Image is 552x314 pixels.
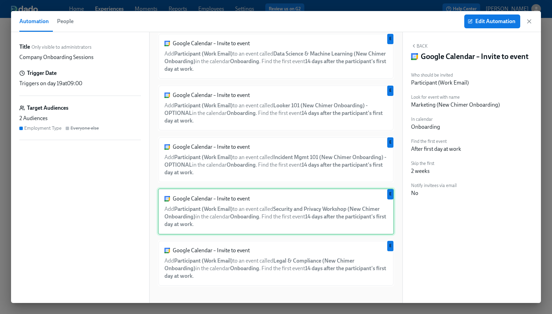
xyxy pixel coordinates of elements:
[19,53,94,61] p: Company Onboarding Sessions
[27,69,57,77] h6: Trigger Date
[158,85,394,131] div: Google Calendar – Invite to eventAddParticipant (Work Email)to an event calledLooker 101 (New Chi...
[411,116,440,123] label: In calendar
[411,94,500,101] label: Look for event with name
[19,115,141,122] div: 2 Audiences
[31,44,92,50] span: Only visible to administrators
[411,189,418,197] div: No
[158,137,394,183] div: Google Calendar – Invite to eventAddParticipant (Work Email)to an event calledIncident Mgmt 101 (...
[387,86,393,96] div: Used by Employment Type audience
[27,104,68,112] h6: Target Audiences
[469,18,515,25] span: Edit Automation
[19,17,49,26] span: Automation
[411,43,428,49] button: Back
[387,34,393,44] div: Used by Employment Type audience
[411,138,461,145] label: Find the first event
[411,101,500,109] div: Marketing (New Chimer Onboarding)
[387,137,393,148] div: Used by Employment Type audience
[411,123,440,131] div: Onboarding
[464,14,520,28] button: Edit Automation
[158,33,394,79] div: Google Calendar – Invite to eventAddParticipant (Work Email)to an event calledData Science & Mach...
[19,80,141,87] div: Triggers on day 19
[24,125,61,131] div: Employment Type
[158,240,394,286] div: Google Calendar – Invite to eventAddParticipant (Work Email)to an event calledLegal & Compliance ...
[411,160,434,167] label: Skip the first
[411,167,430,175] div: 2 weeks
[411,145,461,153] div: After first day at work
[411,79,469,87] div: Participant (Work Email)
[63,80,82,87] span: at 09:00
[411,182,457,189] label: Notify invitees via email
[57,17,74,26] span: People
[158,188,394,235] div: Google Calendar – Invite to eventAddParticipant (Work Email)to an event calledSecurity and Privac...
[411,71,469,79] label: Who should be invited
[19,43,30,51] label: Title
[70,125,99,131] div: Everyone else
[387,241,393,251] div: Used by Employment Type audience
[421,51,529,62] h4: Google Calendar – Invite to event
[387,189,393,199] div: Used by Employment Type audience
